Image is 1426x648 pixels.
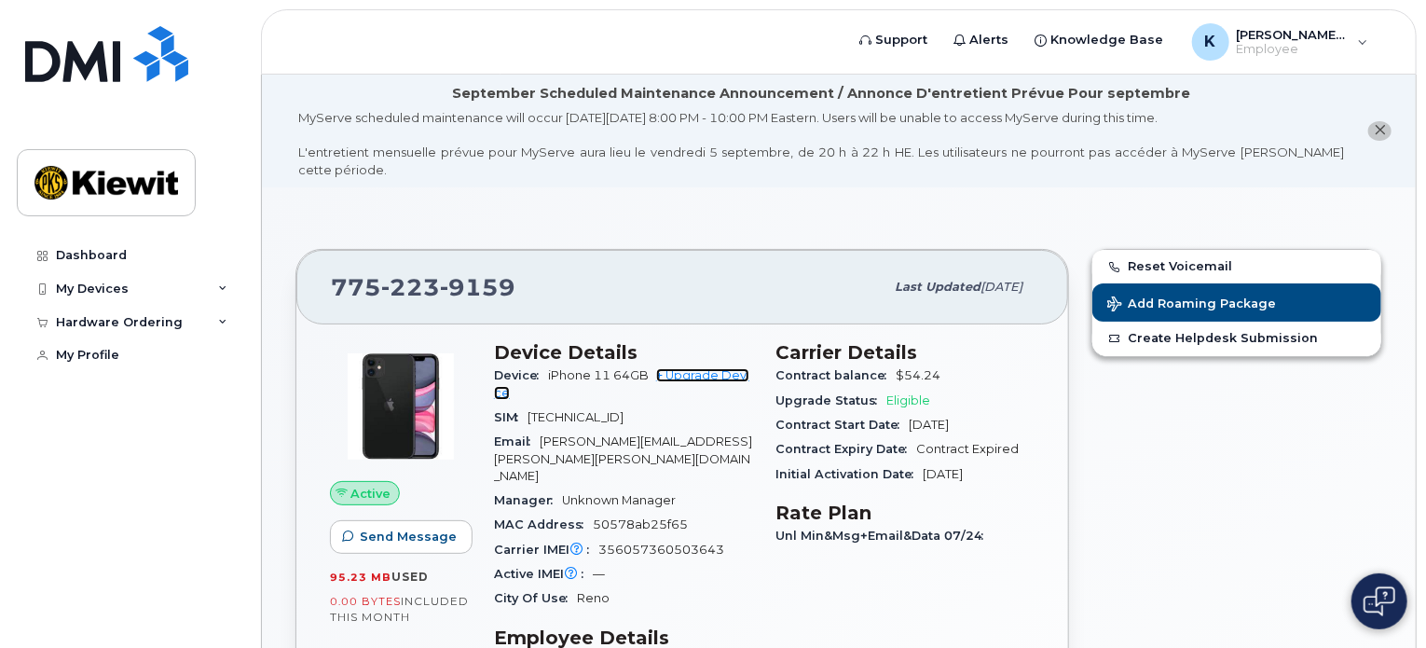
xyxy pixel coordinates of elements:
[775,529,993,543] span: Unl Min&Msg+Email&Data 07/24
[494,368,749,399] a: + Upgrade Device
[452,84,1190,103] div: September Scheduled Maintenance Announcement / Annonce D'entretient Prévue Pour septembre
[330,594,469,625] span: included this month
[298,109,1344,178] div: MyServe scheduled maintenance will occur [DATE][DATE] 8:00 PM - 10:00 PM Eastern. Users will be u...
[775,393,886,407] span: Upgrade Status
[494,410,528,424] span: SIM
[1092,250,1381,283] button: Reset Voicemail
[494,341,753,364] h3: Device Details
[775,368,896,382] span: Contract balance
[494,368,548,382] span: Device
[775,442,916,456] span: Contract Expiry Date
[1364,586,1395,616] img: Open chat
[1107,296,1276,314] span: Add Roaming Package
[330,520,473,554] button: Send Message
[440,273,515,301] span: 9159
[1092,283,1381,322] button: Add Roaming Package
[980,280,1022,294] span: [DATE]
[330,595,401,608] span: 0.00 Bytes
[494,567,593,581] span: Active IMEI
[593,567,605,581] span: —
[775,502,1035,524] h3: Rate Plan
[494,517,593,531] span: MAC Address
[494,434,752,483] span: [PERSON_NAME][EMAIL_ADDRESS][PERSON_NAME][PERSON_NAME][DOMAIN_NAME]
[351,485,391,503] span: Active
[923,467,963,481] span: [DATE]
[548,368,649,382] span: iPhone 11 64GB
[331,273,515,301] span: 775
[360,528,457,545] span: Send Message
[494,493,562,507] span: Manager
[1092,322,1381,355] a: Create Helpdesk Submission
[562,493,676,507] span: Unknown Manager
[916,442,1019,456] span: Contract Expired
[528,410,624,424] span: [TECHNICAL_ID]
[381,273,440,301] span: 223
[895,280,980,294] span: Last updated
[775,467,923,481] span: Initial Activation Date
[1368,121,1392,141] button: close notification
[909,418,949,432] span: [DATE]
[577,591,610,605] span: Reno
[775,341,1035,364] h3: Carrier Details
[345,351,457,462] img: iPhone_11.jpg
[896,368,940,382] span: $54.24
[775,418,909,432] span: Contract Start Date
[494,543,598,557] span: Carrier IMEI
[598,543,724,557] span: 356057360503643
[494,434,540,448] span: Email
[886,393,930,407] span: Eligible
[391,570,429,584] span: used
[494,591,577,605] span: City Of Use
[593,517,688,531] span: 50578ab25f65
[330,571,391,584] span: 95.23 MB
